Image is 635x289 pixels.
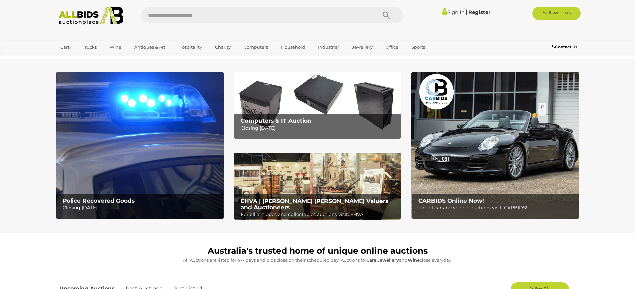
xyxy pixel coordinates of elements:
[532,7,581,20] a: Sell with us
[234,153,401,220] img: EHVA | Evans Hastings Valuers and Auctioneers
[418,197,484,204] b: CARBIDS Online Now!
[63,197,135,204] b: Police Recovered Goods
[234,72,401,139] img: Computers & IT Auction
[377,257,399,263] strong: Jewellery
[63,204,220,212] p: Closing [DATE]
[241,124,398,132] p: Closing [DATE]
[241,117,312,124] b: Computers & IT Auction
[234,72,401,139] a: Computers & IT Auction Computers & IT Auction Closing [DATE]
[442,9,465,15] a: Sign In
[411,72,579,219] a: CARBIDS Online Now! CARBIDS Online Now! For all car and vehicle auctions visit: CARBIDS!
[348,42,377,53] a: Jewellery
[56,53,112,64] a: [GEOGRAPHIC_DATA]
[56,42,74,53] a: Cars
[407,42,429,53] a: Sports
[366,257,376,263] strong: Cars
[211,42,235,53] a: Charity
[466,8,467,16] span: |
[174,42,206,53] a: Hospitality
[552,44,577,49] b: Contact Us
[130,42,170,53] a: Antiques & Art
[370,7,403,23] button: Search
[314,42,343,53] a: Industrial
[239,42,272,53] a: Computers
[56,72,224,219] a: Police Recovered Goods Police Recovered Goods Closing [DATE]
[411,72,579,219] img: CARBIDS Online Now!
[105,42,126,53] a: Wine
[552,43,579,51] a: Contact Us
[468,9,490,15] a: Register
[277,42,309,53] a: Household
[418,204,575,212] p: For all car and vehicle auctions visit: CARBIDS!
[56,72,224,219] img: Police Recovered Goods
[241,210,398,219] p: For all antiques and collectables auctions visit: EHVA
[78,42,101,53] a: Trucks
[59,256,576,264] p: All Auctions are listed for 4-7 days and bids close on their scheduled day. Auctions for , and cl...
[241,198,388,211] b: EHVA | [PERSON_NAME] [PERSON_NAME] Valuers and Auctioneers
[408,257,420,263] strong: Wine
[59,246,576,256] h1: Australia's trusted home of unique online auctions
[381,42,403,53] a: Office
[55,7,127,25] img: Allbids.com.au
[234,153,401,220] a: EHVA | Evans Hastings Valuers and Auctioneers EHVA | [PERSON_NAME] [PERSON_NAME] Valuers and Auct...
